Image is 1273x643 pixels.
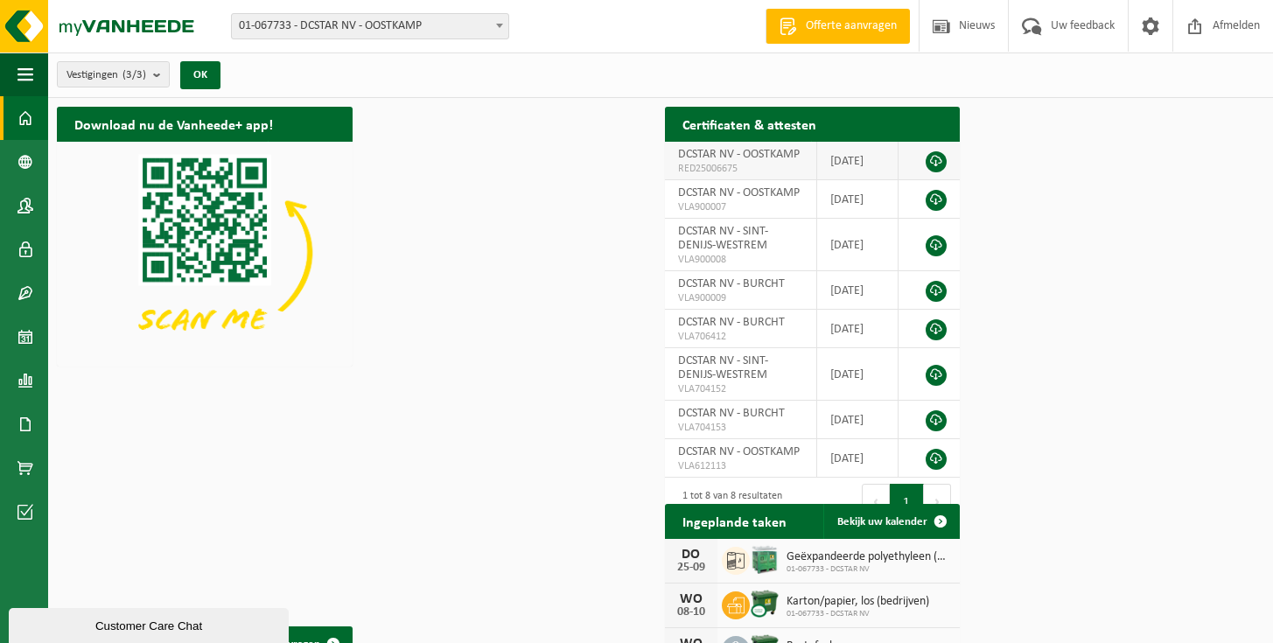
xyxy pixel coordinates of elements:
[817,142,899,180] td: [DATE]
[678,162,803,176] span: RED25006675
[787,609,929,619] span: 01-067733 - DCSTAR NV
[678,148,800,161] span: DCSTAR NV - OOSTKAMP
[231,13,509,39] span: 01-067733 - DCSTAR NV - OOSTKAMP
[9,605,292,643] iframe: chat widget
[57,142,353,363] img: Download de VHEPlus App
[678,277,785,290] span: DCSTAR NV - BURCHT
[837,516,927,528] span: Bekijk uw kalender
[817,439,899,478] td: [DATE]
[817,219,899,271] td: [DATE]
[678,316,785,329] span: DCSTAR NV - BURCHT
[890,484,924,519] button: 1
[787,564,952,575] span: 01-067733 - DCSTAR NV
[678,421,803,435] span: VLA704153
[766,9,910,44] a: Offerte aanvragen
[674,548,709,562] div: DO
[817,180,899,219] td: [DATE]
[787,595,929,609] span: Karton/papier, los (bedrijven)
[924,484,951,519] button: Next
[66,62,146,88] span: Vestigingen
[122,69,146,80] count: (3/3)
[678,291,803,305] span: VLA900009
[674,592,709,606] div: WO
[678,407,785,420] span: DCSTAR NV - BURCHT
[801,17,901,35] span: Offerte aanvragen
[678,354,768,381] span: DCSTAR NV - SINT-DENIJS-WESTREM
[817,401,899,439] td: [DATE]
[678,186,800,199] span: DCSTAR NV - OOSTKAMP
[674,562,709,574] div: 25-09
[57,107,290,141] h2: Download nu de Vanheede+ app!
[180,61,220,89] button: OK
[678,253,803,267] span: VLA900008
[678,225,768,252] span: DCSTAR NV - SINT-DENIJS-WESTREM
[817,310,899,348] td: [DATE]
[817,348,899,401] td: [DATE]
[674,482,782,521] div: 1 tot 8 van 8 resultaten
[862,484,890,519] button: Previous
[678,459,803,473] span: VLA612113
[678,445,800,458] span: DCSTAR NV - OOSTKAMP
[678,330,803,344] span: VLA706412
[57,61,170,87] button: Vestigingen(3/3)
[232,14,508,38] span: 01-067733 - DCSTAR NV - OOSTKAMP
[674,606,709,619] div: 08-10
[665,107,834,141] h2: Certificaten & attesten
[817,271,899,310] td: [DATE]
[665,504,804,538] h2: Ingeplande taken
[750,589,780,619] img: WB-1100-CU
[678,200,803,214] span: VLA900007
[787,550,952,564] span: Geëxpandeerde polyethyleen (epe)
[750,543,780,576] img: PB-HB-1400-HPE-GN-11
[823,504,958,539] a: Bekijk uw kalender
[678,382,803,396] span: VLA704152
